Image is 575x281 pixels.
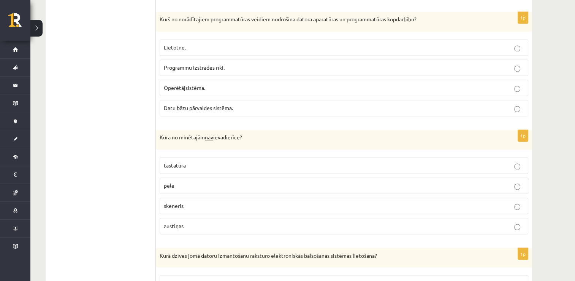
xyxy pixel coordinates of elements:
span: tastatūra [164,162,186,169]
p: Kurš no norādītajiem programmatūras veidiem nodrošina datora aparatūras un programmatūras kopdarb... [160,16,490,23]
u: nav [205,134,213,140]
span: austiņas [164,222,184,229]
p: 1p [518,247,528,260]
a: Rīgas 1. Tālmācības vidusskola [8,13,30,32]
input: skeneris [514,204,520,210]
span: Lietotne. [164,44,186,51]
span: Programmu izstrādes rīki. [164,64,225,71]
input: Programmu izstrādes rīki. [514,65,520,72]
input: Operētājsistēma. [514,86,520,92]
input: tastatūra [514,163,520,169]
input: austiņas [514,224,520,230]
p: 1p [518,11,528,24]
input: Datu bāzu pārvaldes sistēma. [514,106,520,112]
input: Lietotne. [514,45,520,51]
span: pele [164,182,174,189]
span: Operētājsistēma. [164,84,205,91]
p: 1p [518,129,528,142]
p: Kurā dzīves jomā datoru izmantošanu raksturo elektroniskās balsošanas sistēmas lietošana? [160,252,490,259]
span: skeneris [164,202,184,209]
span: Datu bāzu pārvaldes sistēma. [164,104,233,111]
p: Kura no minētajām ievadierīce? [160,134,490,141]
input: pele [514,184,520,190]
